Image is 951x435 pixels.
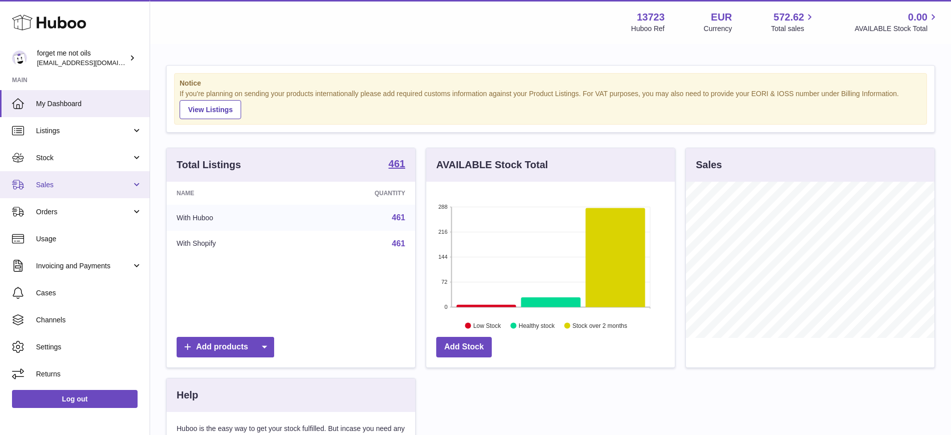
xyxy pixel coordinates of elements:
[36,126,132,136] span: Listings
[438,229,447,235] text: 216
[854,11,939,34] a: 0.00 AVAILABLE Stock Total
[36,207,132,217] span: Orders
[36,180,132,190] span: Sales
[441,279,447,285] text: 72
[572,322,627,329] text: Stock over 2 months
[180,100,241,119] a: View Listings
[177,388,198,402] h3: Help
[37,59,147,67] span: [EMAIL_ADDRESS][DOMAIN_NAME]
[36,369,142,379] span: Returns
[392,213,405,222] a: 461
[444,304,447,310] text: 0
[167,231,301,257] td: With Shopify
[177,337,274,357] a: Add products
[389,159,405,171] a: 461
[473,322,501,329] text: Low Stock
[696,158,722,172] h3: Sales
[389,159,405,169] strong: 461
[36,234,142,244] span: Usage
[36,261,132,271] span: Invoicing and Payments
[711,11,732,24] strong: EUR
[301,182,415,205] th: Quantity
[631,24,665,34] div: Huboo Ref
[392,239,405,248] a: 461
[771,24,815,34] span: Total sales
[908,11,927,24] span: 0.00
[36,153,132,163] span: Stock
[177,158,241,172] h3: Total Listings
[773,11,804,24] span: 572.62
[36,99,142,109] span: My Dashboard
[771,11,815,34] a: 572.62 Total sales
[438,254,447,260] text: 144
[12,51,27,66] img: forgetmenothf@gmail.com
[180,79,921,88] strong: Notice
[438,204,447,210] text: 288
[12,390,138,408] a: Log out
[36,315,142,325] span: Channels
[36,288,142,298] span: Cases
[37,49,127,68] div: forget me not oils
[167,182,301,205] th: Name
[854,24,939,34] span: AVAILABLE Stock Total
[519,322,555,329] text: Healthy stock
[637,11,665,24] strong: 13723
[436,158,548,172] h3: AVAILABLE Stock Total
[167,205,301,231] td: With Huboo
[436,337,492,357] a: Add Stock
[180,89,921,119] div: If you're planning on sending your products internationally please add required customs informati...
[36,342,142,352] span: Settings
[704,24,732,34] div: Currency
